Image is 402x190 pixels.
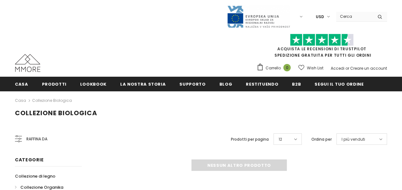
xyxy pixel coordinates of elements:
img: Casi MMORE [15,54,40,72]
a: Collezione di legno [15,171,55,182]
a: Accedi [331,66,344,71]
a: B2B [292,77,301,91]
a: Lookbook [80,77,107,91]
span: I più venduti [342,136,365,143]
a: Segui il tuo ordine [315,77,364,91]
span: Carrello [266,65,281,71]
a: La nostra storia [120,77,166,91]
input: Search Site [336,12,373,21]
a: Collezione biologica [32,98,72,103]
span: Raffina da [26,136,47,143]
span: Prodotti [42,81,66,87]
a: Creare un account [350,66,387,71]
span: or [345,66,349,71]
a: Restituendo [246,77,278,91]
a: Casa [15,97,26,104]
span: Lookbook [80,81,107,87]
span: Collezione di legno [15,173,55,179]
span: USD [316,14,324,20]
span: 12 [279,136,282,143]
span: La nostra storia [120,81,166,87]
a: Carrello 0 [257,63,294,73]
label: Prodotti per pagina [231,136,269,143]
span: Wish List [307,65,323,71]
span: 0 [283,64,291,71]
a: Acquista le recensioni di TrustPilot [277,46,366,52]
a: Prodotti [42,77,66,91]
span: B2B [292,81,301,87]
span: supporto [179,81,205,87]
span: Casa [15,81,28,87]
a: Wish List [298,62,323,74]
span: SPEDIZIONE GRATUITA PER TUTTI GLI ORDINI [257,37,387,58]
a: supporto [179,77,205,91]
span: Collezione biologica [15,109,97,117]
img: Fidati di Pilot Stars [290,34,354,46]
a: Casa [15,77,28,91]
a: Javni Razpis [227,14,290,19]
span: Restituendo [246,81,278,87]
span: Categorie [15,157,44,163]
span: Segui il tuo ordine [315,81,364,87]
img: Javni Razpis [227,5,290,28]
span: Blog [219,81,232,87]
label: Ordina per [311,136,332,143]
a: Blog [219,77,232,91]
